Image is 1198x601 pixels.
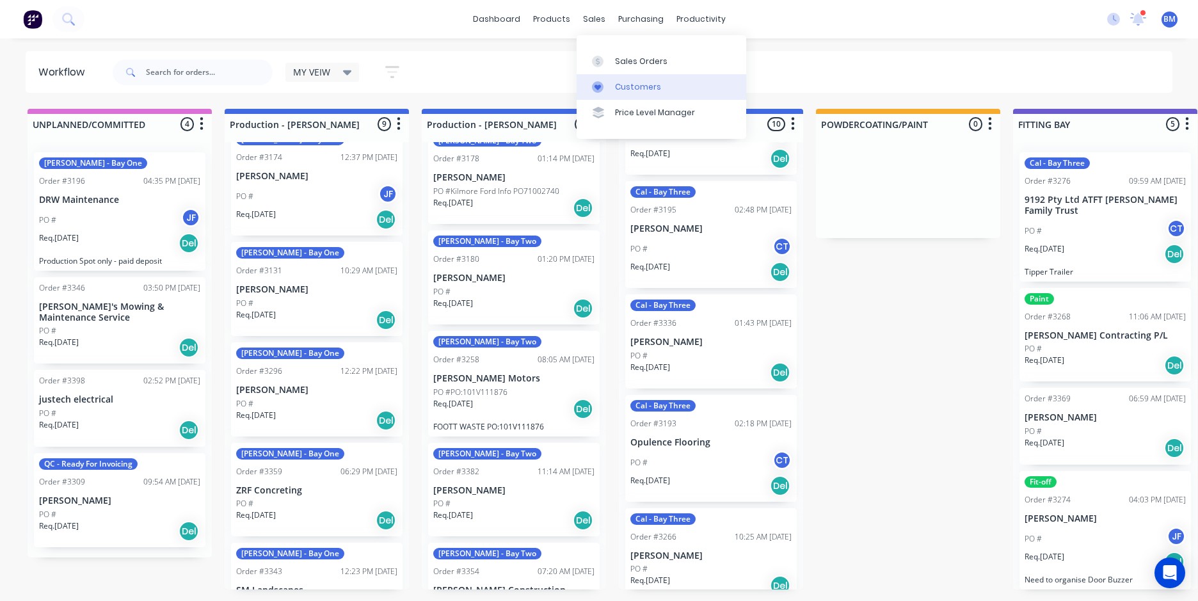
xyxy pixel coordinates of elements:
[179,233,199,253] div: Del
[236,348,344,359] div: [PERSON_NAME] - Bay One
[1025,343,1042,355] p: PO #
[433,585,595,596] p: [PERSON_NAME] Construction
[630,148,670,159] p: Req. [DATE]
[615,56,667,67] div: Sales Orders
[1025,551,1064,563] p: Req. [DATE]
[630,531,676,543] div: Order #3266
[236,171,397,182] p: [PERSON_NAME]
[1025,412,1186,423] p: [PERSON_NAME]
[1025,293,1054,305] div: Paint
[433,236,541,247] div: [PERSON_NAME] - Bay Two
[630,350,648,362] p: PO #
[179,337,199,358] div: Del
[376,310,396,330] div: Del
[236,466,282,477] div: Order #3359
[1025,175,1071,187] div: Order #3276
[1129,393,1186,405] div: 06:59 AM [DATE]
[236,152,282,163] div: Order #3174
[1025,513,1186,524] p: [PERSON_NAME]
[1025,393,1071,405] div: Order #3369
[433,466,479,477] div: Order #3382
[236,191,253,202] p: PO #
[39,325,56,337] p: PO #
[1167,527,1186,546] div: JF
[39,509,56,520] p: PO #
[23,10,42,29] img: Factory
[428,331,600,437] div: [PERSON_NAME] - Bay TwoOrder #325808:05 AM [DATE][PERSON_NAME] MotorsPO #PO:101V111876Req.[DATE]D...
[1154,557,1185,588] div: Open Intercom Messenger
[231,242,403,336] div: [PERSON_NAME] - Bay OneOrder #313110:29 AM [DATE][PERSON_NAME]PO #Req.[DATE]Del
[236,485,397,496] p: ZRF Concreting
[39,175,85,187] div: Order #3196
[433,186,559,197] p: PO #Kilmore Ford Info PO71002740
[467,10,527,29] a: dashboard
[1025,195,1186,216] p: 9192 Pty Ltd ATFT [PERSON_NAME] Family Trust
[630,317,676,329] div: Order #3336
[573,399,593,419] div: Del
[612,10,670,29] div: purchasing
[735,317,792,329] div: 01:43 PM [DATE]
[433,172,595,183] p: [PERSON_NAME]
[39,394,200,405] p: justech electrical
[630,300,696,311] div: Cal - Bay Three
[433,566,479,577] div: Order #3354
[573,198,593,218] div: Del
[770,575,790,596] div: Del
[236,247,344,259] div: [PERSON_NAME] - Bay One
[146,60,273,85] input: Search for orders...
[538,466,595,477] div: 11:14 AM [DATE]
[1019,152,1191,282] div: Cal - Bay ThreeOrder #327609:59 AM [DATE]9192 Pty Ltd ATFT [PERSON_NAME] Family TrustPO #CTReq.[D...
[1025,437,1064,449] p: Req. [DATE]
[38,65,91,80] div: Workflow
[143,476,200,488] div: 09:54 AM [DATE]
[34,453,205,547] div: QC - Ready For InvoicingOrder #330909:54 AM [DATE][PERSON_NAME]PO #Req.[DATE]Del
[433,498,451,509] p: PO #
[181,208,200,227] div: JF
[433,336,541,348] div: [PERSON_NAME] - Bay Two
[39,214,56,226] p: PO #
[433,509,473,521] p: Req. [DATE]
[376,209,396,230] div: Del
[34,277,205,364] div: Order #334603:50 PM [DATE][PERSON_NAME]'s Mowing & Maintenance ServicePO #Req.[DATE]Del
[236,298,253,309] p: PO #
[433,354,479,365] div: Order #3258
[231,342,403,437] div: [PERSON_NAME] - Bay OneOrder #329612:22 PM [DATE][PERSON_NAME]PO #Req.[DATE]Del
[770,262,790,282] div: Del
[1025,225,1042,237] p: PO #
[630,575,670,586] p: Req. [DATE]
[630,400,696,412] div: Cal - Bay Three
[340,466,397,477] div: 06:29 PM [DATE]
[625,181,797,288] div: Cal - Bay ThreeOrder #319502:48 PM [DATE][PERSON_NAME]PO #CTReq.[DATE]Del
[1129,311,1186,323] div: 11:06 AM [DATE]
[34,370,205,447] div: Order #339802:52 PM [DATE]justech electricalPO #Req.[DATE]Del
[630,418,676,429] div: Order #3193
[39,232,79,244] p: Req. [DATE]
[433,398,473,410] p: Req. [DATE]
[433,387,507,398] p: PO #PO:101V111876
[615,81,661,93] div: Customers
[433,273,595,284] p: [PERSON_NAME]
[577,48,746,74] a: Sales Orders
[433,373,595,384] p: [PERSON_NAME] Motors
[433,253,479,265] div: Order #3180
[573,298,593,319] div: Del
[39,419,79,431] p: Req. [DATE]
[236,209,276,220] p: Req. [DATE]
[630,186,696,198] div: Cal - Bay Three
[433,153,479,164] div: Order #3178
[1129,494,1186,506] div: 04:03 PM [DATE]
[179,521,199,541] div: Del
[573,510,593,531] div: Del
[735,204,792,216] div: 02:48 PM [DATE]
[1164,552,1185,572] div: Del
[630,204,676,216] div: Order #3195
[376,510,396,531] div: Del
[231,129,403,236] div: [PERSON_NAME] - Bay OneOrder #317412:37 PM [DATE][PERSON_NAME]PO #JFReq.[DATE]Del
[735,418,792,429] div: 02:18 PM [DATE]
[231,443,403,537] div: [PERSON_NAME] - Bay OneOrder #335906:29 PM [DATE]ZRF ConcretingPO #Req.[DATE]Del
[772,237,792,256] div: CT
[1025,533,1042,545] p: PO #
[340,365,397,377] div: 12:22 PM [DATE]
[770,362,790,383] div: Del
[630,437,792,448] p: Opulence Flooring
